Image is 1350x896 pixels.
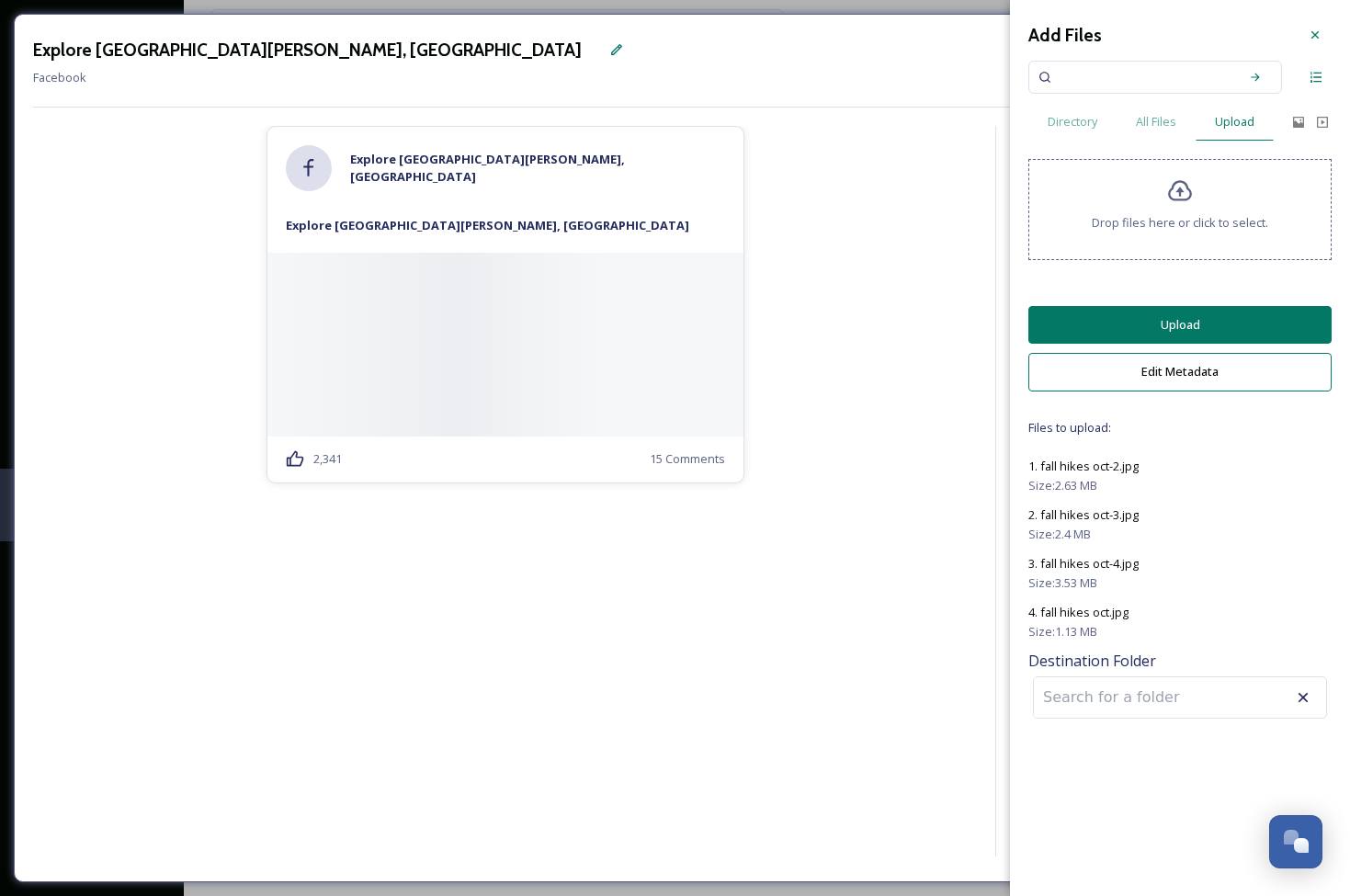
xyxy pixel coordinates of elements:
span: 1. fall hikes oct-2.jpg [1028,458,1139,474]
span: Size: 1.13 MB [1028,623,1097,641]
span: 2. fall hikes oct-3.jpg [1028,506,1139,523]
span: 2,341 [313,450,342,468]
span: Destination Folder [1028,650,1332,672]
button: Open Chat [1269,815,1322,868]
span: All Files [1136,113,1176,130]
span: Upload [1215,113,1254,130]
span: Size: 2.63 MB [1028,477,1097,494]
h3: Explore [GEOGRAPHIC_DATA][PERSON_NAME], [GEOGRAPHIC_DATA] [33,37,582,63]
span: Drop files here or click to select. [1092,214,1268,232]
button: Upload [1028,306,1332,344]
button: Edit Metadata [1028,353,1332,391]
span: 3. fall hikes oct-4.jpg [1028,555,1139,572]
h3: Add Files [1028,22,1102,49]
strong: Explore [GEOGRAPHIC_DATA][PERSON_NAME], [GEOGRAPHIC_DATA] [350,151,625,185]
span: Size: 3.53 MB [1028,574,1097,592]
input: Search for a folder [1034,677,1236,718]
span: Directory [1048,113,1097,130]
strong: Explore [GEOGRAPHIC_DATA][PERSON_NAME], [GEOGRAPHIC_DATA] [286,217,689,233]
span: Facebook [33,69,86,85]
span: Files to upload: [1028,419,1332,437]
span: Size: 2.4 MB [1028,526,1091,543]
span: 4. fall hikes oct.jpg [1028,604,1129,620]
span: 15 Comments [650,450,725,468]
